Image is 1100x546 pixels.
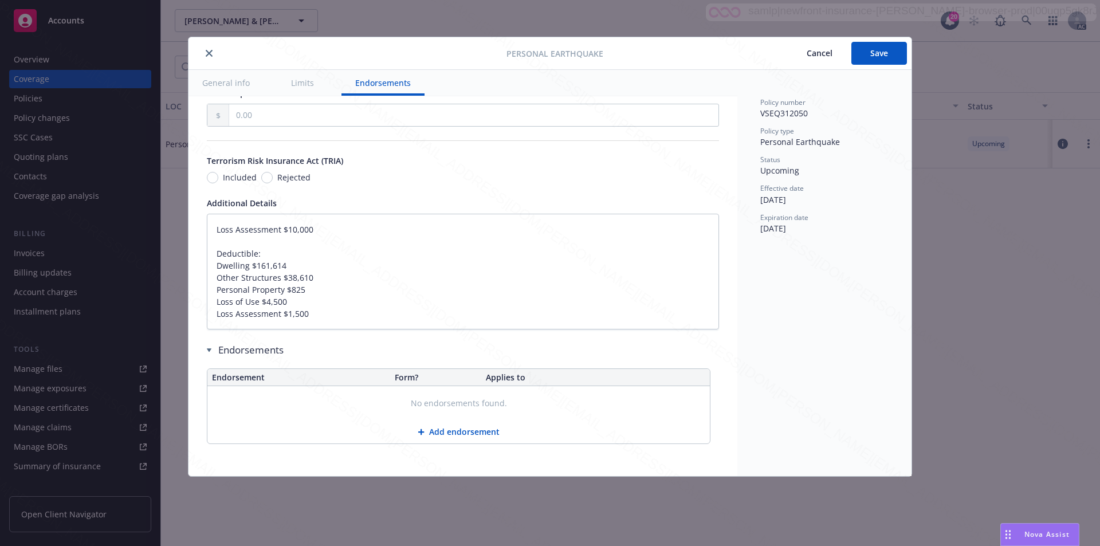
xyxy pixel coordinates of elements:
[760,126,794,136] span: Policy type
[207,421,710,443] button: Add endorsement
[807,48,832,58] span: Cancel
[207,155,343,166] span: Terrorism Risk Insurance Act (TRIA)
[760,97,806,107] span: Policy number
[207,214,719,329] textarea: Loss Assessment $10,000 Deductible: Dwelling $161,614 Other Structures $38,610 Personal Property ...
[411,398,507,409] span: No endorsements found.
[760,136,840,147] span: Personal Earthquake
[760,165,799,176] span: Upcoming
[1024,529,1070,539] span: Nova Assist
[390,369,481,386] th: Form?
[506,48,603,60] span: Personal Earthquake
[481,369,710,386] th: Applies to
[207,369,390,386] th: Endorsement
[760,155,780,164] span: Status
[760,223,786,234] span: [DATE]
[202,46,216,60] button: close
[760,183,804,193] span: Effective date
[760,108,808,119] span: VSEQ312050
[1001,524,1015,545] div: Drag to move
[851,42,907,65] button: Save
[261,172,273,183] input: Rejected
[188,70,264,96] button: General info
[207,172,218,183] input: Included
[870,48,888,58] span: Save
[1000,523,1079,546] button: Nova Assist
[788,42,851,65] button: Cancel
[223,171,257,183] span: Included
[277,171,311,183] span: Rejected
[207,198,277,209] span: Additional Details
[760,213,808,222] span: Expiration date
[277,70,328,96] button: Limits
[341,70,425,96] button: Endorsements
[229,104,718,126] input: 0.00
[760,194,786,205] span: [DATE]
[207,343,710,357] div: Endorsements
